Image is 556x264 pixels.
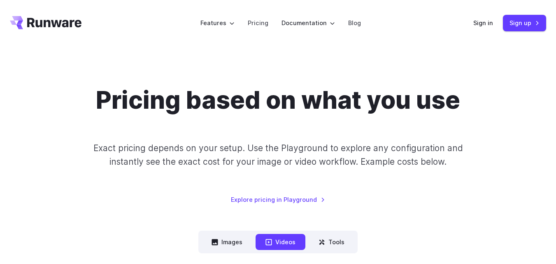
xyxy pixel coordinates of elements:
button: Tools [309,234,354,250]
button: Images [202,234,252,250]
button: Videos [256,234,305,250]
label: Documentation [281,18,335,28]
p: Exact pricing depends on your setup. Use the Playground to explore any configuration and instantl... [90,141,465,169]
h1: Pricing based on what you use [96,86,460,115]
a: Explore pricing in Playground [231,195,325,204]
a: Blog [348,18,361,28]
a: Go to / [10,16,81,29]
label: Features [200,18,235,28]
a: Sign in [473,18,493,28]
a: Sign up [503,15,546,31]
a: Pricing [248,18,268,28]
